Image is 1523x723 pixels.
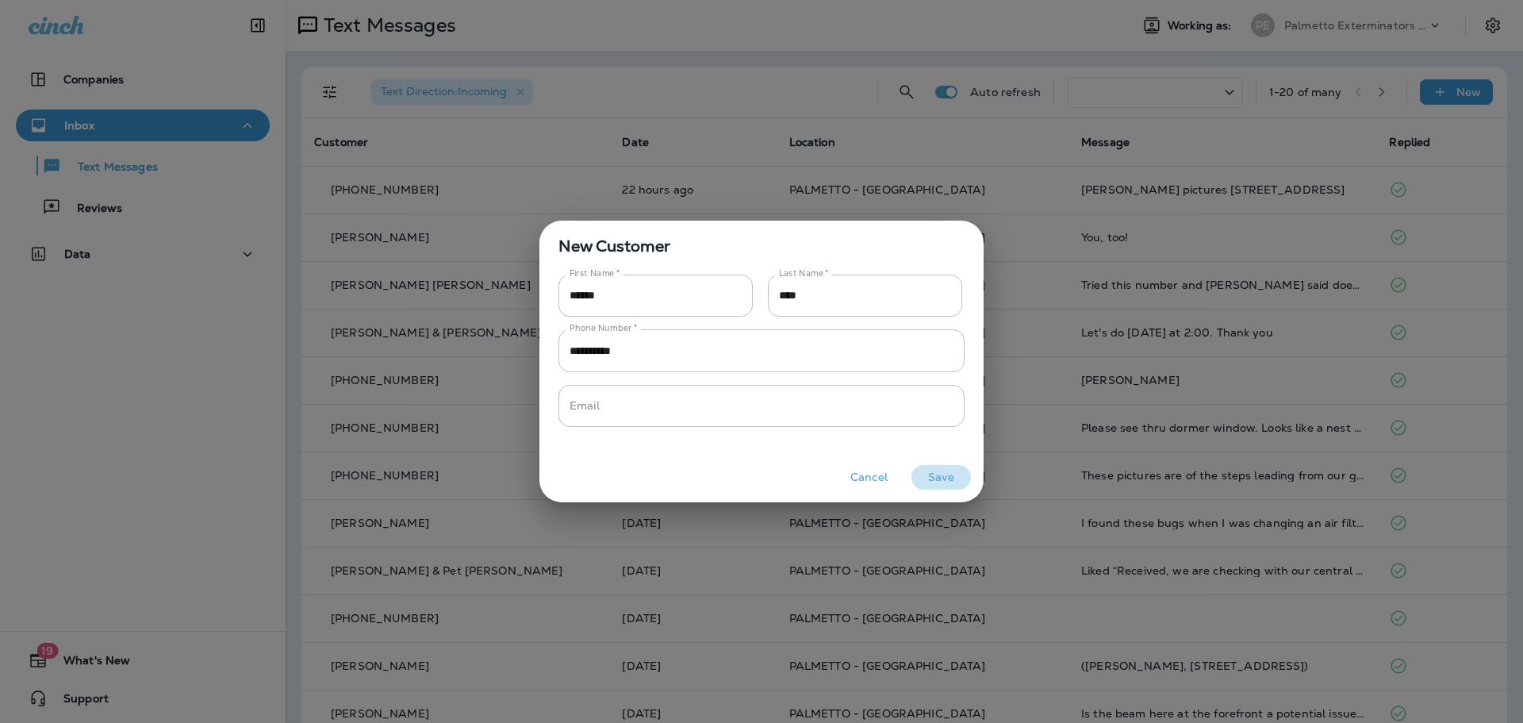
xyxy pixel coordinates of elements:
label: Phone Number [570,322,637,334]
label: Last Name [779,267,829,279]
button: Save [911,465,971,490]
label: First Name [570,267,620,279]
span: New Customer [539,221,984,259]
button: Cancel [839,465,899,490]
